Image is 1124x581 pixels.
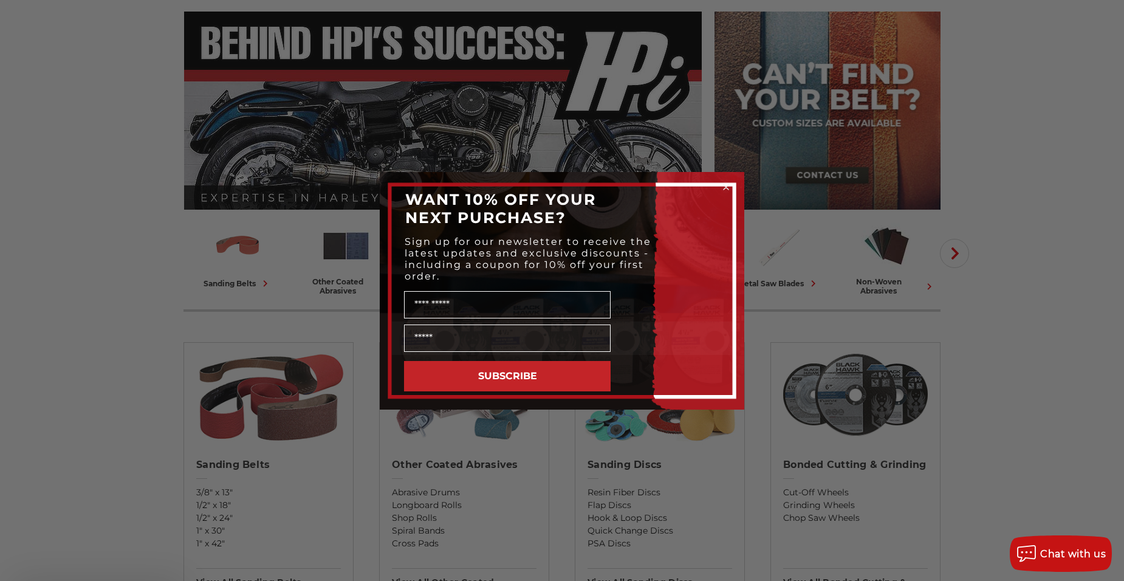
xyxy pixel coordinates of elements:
span: WANT 10% OFF YOUR NEXT PURCHASE? [405,190,596,227]
button: SUBSCRIBE [404,361,611,391]
input: Email [404,325,611,352]
button: Close dialog [720,181,732,193]
button: Chat with us [1010,535,1112,572]
span: Chat with us [1040,548,1106,560]
span: Sign up for our newsletter to receive the latest updates and exclusive discounts - including a co... [405,236,651,282]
